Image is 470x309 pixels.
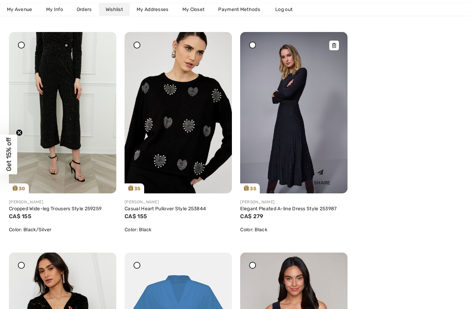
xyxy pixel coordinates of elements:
[16,129,23,136] button: Close teaser
[240,32,348,193] a: 35
[125,32,232,193] img: frank-lyman-sweaters-cardigans-black_253844_5_486d_search.jpg
[9,32,116,193] a: 30
[268,3,306,16] a: Log out
[125,199,232,205] div: [PERSON_NAME]
[125,226,232,233] div: Color: Black
[240,199,348,205] div: [PERSON_NAME]
[9,206,102,212] a: Cropped Wide-leg Trousers Style 259259
[70,3,99,16] a: Orders
[240,206,337,212] a: Elegant Pleated A-line Dress Style 253987
[9,226,116,233] div: Color: Black/Silver
[240,226,348,233] div: Color: Black
[9,32,116,193] img: frank-lyman-pants-black-silver_259259_3_7876_search.jpg
[240,213,263,220] span: CA$ 279
[302,164,343,188] div: Share
[5,138,13,171] span: Get 15% off
[9,213,31,220] span: CA$ 155
[175,3,212,16] a: My Closet
[125,32,232,193] a: 35
[7,6,32,13] span: My Avenue
[39,3,70,16] a: My Info
[211,3,267,16] a: Payment Methods
[240,32,348,193] img: joseph-ribkoff-dresses-jumpsuits-black_253987_4_625c_search.jpg
[99,3,130,16] a: Wishlist
[130,3,175,16] a: My Addresses
[125,213,147,220] span: CA$ 155
[125,206,206,212] a: Casual Heart Pullover Style 253844
[9,199,116,205] div: [PERSON_NAME]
